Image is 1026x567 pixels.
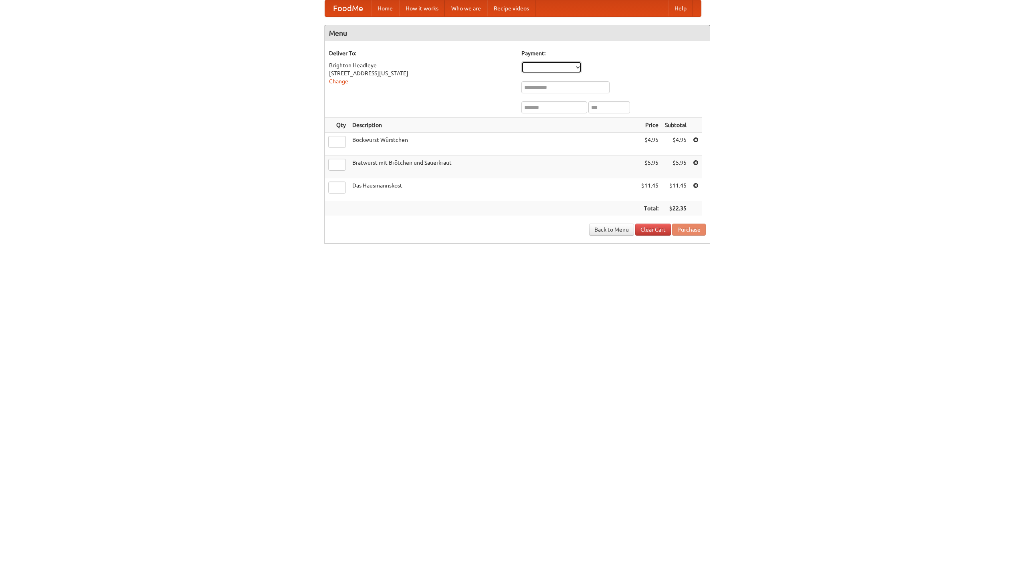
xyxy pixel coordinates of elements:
[638,155,662,178] td: $5.95
[638,201,662,216] th: Total:
[349,133,638,155] td: Bockwurst Würstchen
[329,49,513,57] h5: Deliver To:
[325,0,371,16] a: FoodMe
[325,118,349,133] th: Qty
[399,0,445,16] a: How it works
[349,178,638,201] td: Das Hausmannskost
[349,155,638,178] td: Bratwurst mit Brötchen und Sauerkraut
[329,61,513,69] div: Brighton Headleye
[349,118,638,133] th: Description
[487,0,535,16] a: Recipe videos
[329,69,513,77] div: [STREET_ADDRESS][US_STATE]
[521,49,706,57] h5: Payment:
[325,25,710,41] h4: Menu
[662,155,690,178] td: $5.95
[662,178,690,201] td: $11.45
[668,0,693,16] a: Help
[589,224,634,236] a: Back to Menu
[662,118,690,133] th: Subtotal
[638,133,662,155] td: $4.95
[445,0,487,16] a: Who we are
[638,178,662,201] td: $11.45
[662,133,690,155] td: $4.95
[672,224,706,236] button: Purchase
[638,118,662,133] th: Price
[635,224,671,236] a: Clear Cart
[329,78,348,85] a: Change
[371,0,399,16] a: Home
[662,201,690,216] th: $22.35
